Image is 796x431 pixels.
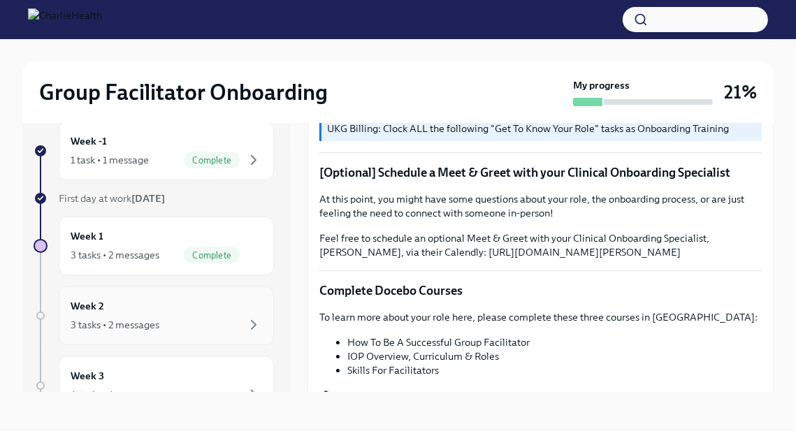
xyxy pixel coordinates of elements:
h6: Week 2 [71,298,104,314]
p: Complete Docebo Courses [319,282,762,299]
span: First day at work [59,192,165,205]
div: 1 task • 1 message [71,153,149,167]
li: How To Be A Successful Group Facilitator [347,335,762,349]
p: UKG Billing: Clock ALL the following "Get To Know Your Role" tasks as Onboarding Training [327,122,756,136]
h2: Group Facilitator Onboarding [39,78,328,106]
div: 3 tasks • 2 messages [71,318,159,332]
a: Week 34 tasks • 1 message [34,356,274,415]
a: First day at work[DATE] [34,191,274,205]
strong: [DATE] [131,192,165,205]
img: CharlieHealth [28,8,102,31]
p: [Optional] Schedule a Meet & Greet with your Clinical Onboarding Specialist [319,164,762,181]
span: Complete [184,250,240,261]
p: At this point, you might have some questions about your role, the onboarding process, or are just... [319,192,762,220]
li: Skills For Facilitators [347,363,762,377]
p: 🎓 [319,388,762,402]
h3: 21% [724,80,757,105]
div: 4 tasks • 1 message [71,388,155,402]
p: To learn more about your role here, please complete these three courses in [GEOGRAPHIC_DATA]: [319,310,762,324]
a: Week 13 tasks • 2 messagesComplete [34,217,274,275]
span: Complete [184,155,240,166]
h6: Week -1 [71,133,107,149]
p: Feel free to schedule an optional Meet & Greet with your Clinical Onboarding Specialist, [PERSON_... [319,231,762,259]
div: 3 tasks • 2 messages [71,248,159,262]
h6: Week 1 [71,228,103,244]
a: Week -11 task • 1 messageComplete [34,122,274,180]
h6: Week 3 [71,368,104,383]
a: Click here to access your Docebo! [333,389,486,402]
li: IOP Overview, Curriculum & Roles [347,349,762,363]
a: Week 23 tasks • 2 messages [34,286,274,345]
strong: My progress [573,78,630,92]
